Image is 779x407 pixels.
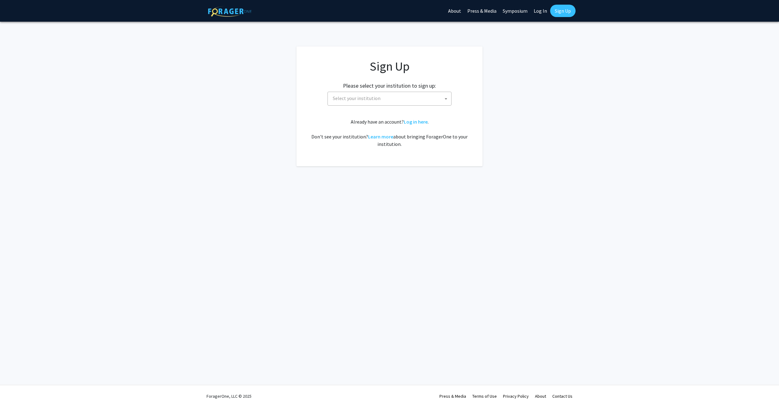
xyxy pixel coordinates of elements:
[327,92,452,106] span: Select your institution
[208,6,252,17] img: ForagerOne Logo
[343,82,436,89] h2: Please select your institution to sign up:
[439,393,466,399] a: Press & Media
[404,119,428,125] a: Log in here
[309,118,470,148] div: Already have an account? . Don't see your institution? about bringing ForagerOne to your institut...
[472,393,497,399] a: Terms of Use
[309,59,470,74] h1: Sign Up
[535,393,546,399] a: About
[207,385,252,407] div: ForagerOne, LLC © 2025
[552,393,572,399] a: Contact Us
[550,5,576,17] a: Sign Up
[330,92,451,105] span: Select your institution
[368,133,393,140] a: Learn more about bringing ForagerOne to your institution
[503,393,529,399] a: Privacy Policy
[333,95,381,101] span: Select your institution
